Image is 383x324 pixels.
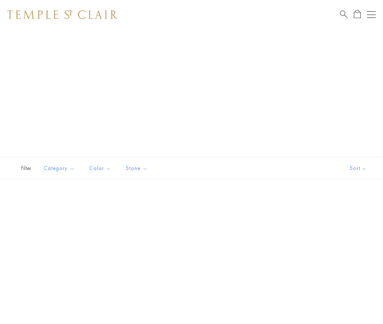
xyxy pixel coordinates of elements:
[7,10,117,19] img: Temple St. Clair
[367,10,376,19] button: Open navigation
[354,10,361,19] a: Open Shopping Bag
[340,10,348,19] a: Search
[84,160,117,177] button: Color
[38,160,80,177] button: Category
[333,157,383,180] button: Show sort by
[86,164,117,173] span: Color
[122,164,153,173] span: Stone
[120,160,153,177] button: Stone
[40,164,80,173] span: Category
